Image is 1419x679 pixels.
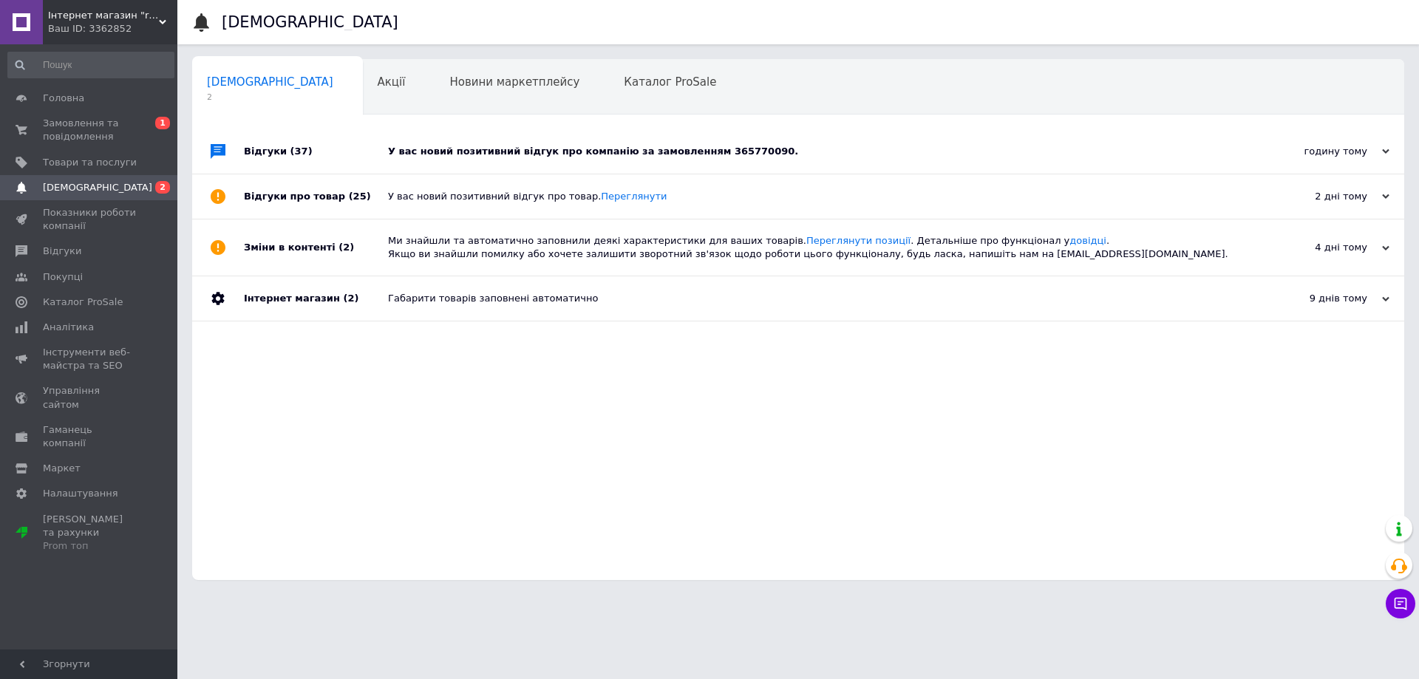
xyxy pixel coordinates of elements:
[388,145,1242,158] div: У вас новий позитивний відгук про компанію за замовленням 365770090.
[48,22,177,35] div: Ваш ID: 3362852
[388,292,1242,305] div: Габарити товарів заповнені автоматично
[43,156,137,169] span: Товари та послуги
[244,219,388,276] div: Зміни в контенті
[378,75,406,89] span: Акції
[7,52,174,78] input: Пошук
[388,190,1242,203] div: У вас новий позитивний відгук про товар.
[43,296,123,309] span: Каталог ProSale
[43,346,137,372] span: Інструменти веб-майстра та SEO
[207,92,333,103] span: 2
[349,191,371,202] span: (25)
[43,462,81,475] span: Маркет
[43,92,84,105] span: Головна
[43,384,137,411] span: Управління сайтом
[43,487,118,500] span: Налаштування
[1242,292,1389,305] div: 9 днів тому
[1242,241,1389,254] div: 4 дні тому
[290,146,313,157] span: (37)
[43,206,137,233] span: Показники роботи компанії
[43,245,81,258] span: Відгуки
[624,75,716,89] span: Каталог ProSale
[48,9,159,22] span: Інтернет магазин "ruchnyy_instrument_ua"
[244,174,388,219] div: Відгуки про товар
[43,539,137,553] div: Prom топ
[43,513,137,553] span: [PERSON_NAME] та рахунки
[1242,190,1389,203] div: 2 дні тому
[43,423,137,450] span: Гаманець компанії
[43,117,137,143] span: Замовлення та повідомлення
[338,242,354,253] span: (2)
[601,191,667,202] a: Переглянути
[222,13,398,31] h1: [DEMOGRAPHIC_DATA]
[43,321,94,334] span: Аналітика
[43,270,83,284] span: Покупці
[343,293,358,304] span: (2)
[43,181,152,194] span: [DEMOGRAPHIC_DATA]
[244,276,388,321] div: Інтернет магазин
[1069,235,1106,246] a: довідці
[207,75,333,89] span: [DEMOGRAPHIC_DATA]
[155,117,170,129] span: 1
[244,129,388,174] div: Відгуки
[1386,589,1415,618] button: Чат з покупцем
[806,235,911,246] a: Переглянути позиції
[449,75,579,89] span: Новини маркетплейсу
[155,181,170,194] span: 2
[1242,145,1389,158] div: годину тому
[388,234,1242,261] div: Ми знайшли та автоматично заповнили деякі характеристики для ваших товарів. . Детальніше про функ...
